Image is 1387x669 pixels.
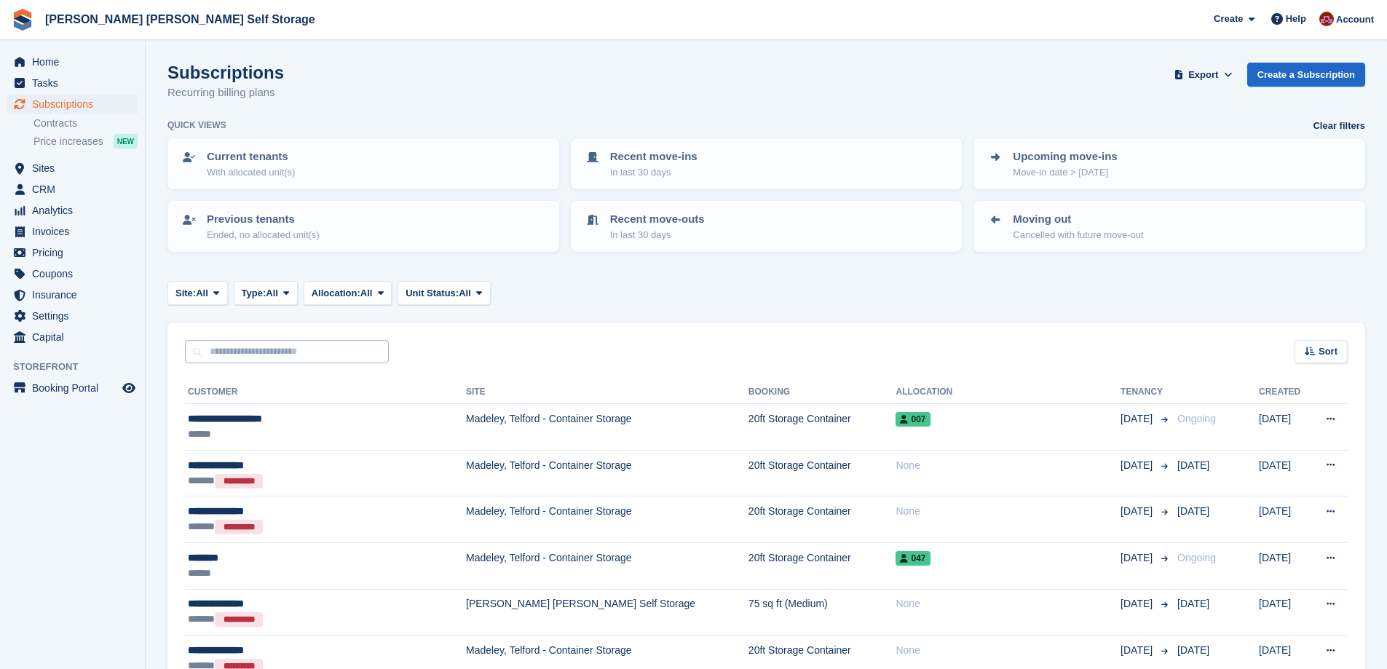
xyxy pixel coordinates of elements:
[610,149,698,165] p: Recent move-ins
[1259,496,1310,543] td: [DATE]
[185,381,466,404] th: Customer
[32,327,119,347] span: Capital
[1313,119,1365,133] a: Clear filters
[39,7,321,31] a: [PERSON_NAME] [PERSON_NAME] Self Storage
[32,94,119,114] span: Subscriptions
[234,281,298,305] button: Type: All
[896,381,1121,404] th: Allocation
[7,285,138,305] a: menu
[748,381,896,404] th: Booking
[207,165,295,180] p: With allocated unit(s)
[114,134,138,149] div: NEW
[33,116,138,130] a: Contracts
[242,286,266,301] span: Type:
[466,404,748,451] td: Madeley, Telford - Container Storage
[360,286,373,301] span: All
[896,551,930,566] span: 047
[748,542,896,589] td: 20ft Storage Container
[1121,504,1155,519] span: [DATE]
[7,52,138,72] a: menu
[7,94,138,114] a: menu
[1177,459,1209,471] span: [DATE]
[466,542,748,589] td: Madeley, Telford - Container Storage
[167,84,284,101] p: Recurring billing plans
[7,242,138,263] a: menu
[167,63,284,82] h1: Subscriptions
[32,200,119,221] span: Analytics
[32,242,119,263] span: Pricing
[1177,598,1209,609] span: [DATE]
[7,73,138,93] a: menu
[32,221,119,242] span: Invoices
[896,458,1121,473] div: None
[32,179,119,199] span: CRM
[398,281,490,305] button: Unit Status: All
[896,412,930,427] span: 007
[1171,63,1236,87] button: Export
[167,119,226,132] h6: Quick views
[610,228,705,242] p: In last 30 days
[466,381,748,404] th: Site
[1121,596,1155,611] span: [DATE]
[1259,542,1310,589] td: [DATE]
[7,200,138,221] a: menu
[175,286,196,301] span: Site:
[7,306,138,326] a: menu
[169,202,558,250] a: Previous tenants Ended, no allocated unit(s)
[207,211,320,228] p: Previous tenants
[7,179,138,199] a: menu
[12,9,33,31] img: stora-icon-8386f47178a22dfd0bd8f6a31ec36ba5ce8667c1dd55bd0f319d3a0aa187defe.svg
[32,264,119,284] span: Coupons
[1319,12,1334,26] img: Ben Spickernell
[120,379,138,397] a: Preview store
[896,596,1121,611] div: None
[1121,550,1155,566] span: [DATE]
[196,286,208,301] span: All
[466,496,748,543] td: Madeley, Telford - Container Storage
[1121,381,1171,404] th: Tenancy
[7,221,138,242] a: menu
[304,281,392,305] button: Allocation: All
[7,378,138,398] a: menu
[169,140,558,188] a: Current tenants With allocated unit(s)
[466,450,748,496] td: Madeley, Telford - Container Storage
[1319,344,1337,359] span: Sort
[1259,589,1310,636] td: [DATE]
[1013,149,1117,165] p: Upcoming move-ins
[207,149,295,165] p: Current tenants
[32,306,119,326] span: Settings
[1013,228,1143,242] p: Cancelled with future move-out
[1013,165,1117,180] p: Move-in date > [DATE]
[33,133,138,149] a: Price increases NEW
[1177,644,1209,656] span: [DATE]
[1188,68,1218,82] span: Export
[975,202,1364,250] a: Moving out Cancelled with future move-out
[406,286,459,301] span: Unit Status:
[1121,411,1155,427] span: [DATE]
[748,589,896,636] td: 75 sq ft (Medium)
[33,135,103,149] span: Price increases
[312,286,360,301] span: Allocation:
[1177,552,1216,563] span: Ongoing
[896,504,1121,519] div: None
[1259,404,1310,451] td: [DATE]
[32,73,119,93] span: Tasks
[207,228,320,242] p: Ended, no allocated unit(s)
[459,286,471,301] span: All
[1121,458,1155,473] span: [DATE]
[1013,211,1143,228] p: Moving out
[748,404,896,451] td: 20ft Storage Container
[7,158,138,178] a: menu
[896,643,1121,658] div: None
[1214,12,1243,26] span: Create
[1259,381,1310,404] th: Created
[748,450,896,496] td: 20ft Storage Container
[1247,63,1365,87] a: Create a Subscription
[572,202,961,250] a: Recent move-outs In last 30 days
[7,327,138,347] a: menu
[266,286,278,301] span: All
[7,264,138,284] a: menu
[466,589,748,636] td: [PERSON_NAME] [PERSON_NAME] Self Storage
[1177,505,1209,517] span: [DATE]
[748,496,896,543] td: 20ft Storage Container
